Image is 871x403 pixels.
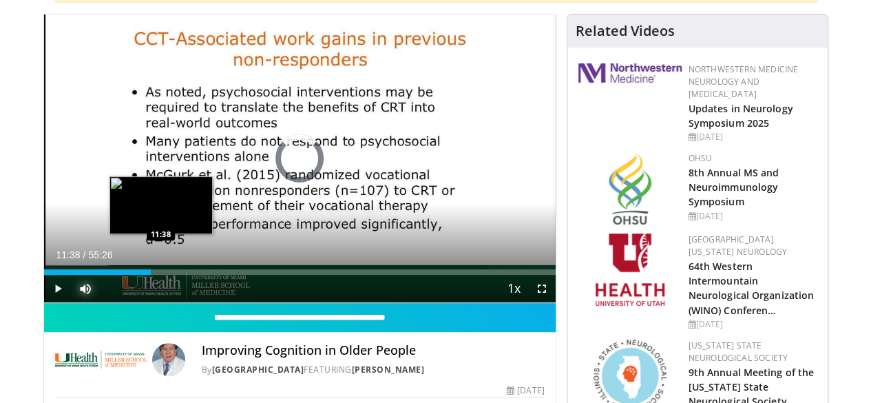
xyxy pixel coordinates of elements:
[689,210,817,223] div: [DATE]
[689,102,793,130] a: Updates in Neurology Symposium 2025
[352,364,425,375] a: [PERSON_NAME]
[689,152,713,164] a: OHSU
[501,275,528,302] button: Playback Rate
[689,166,779,208] a: 8th Annual MS and Neuroimmunology Symposium
[689,234,787,258] a: [GEOGRAPHIC_DATA][US_STATE] Neurology
[528,275,556,302] button: Fullscreen
[88,249,112,260] span: 55:26
[689,340,788,364] a: [US_STATE] State Neurological Society
[609,152,651,225] img: da959c7f-65a6-4fcf-a939-c8c702e0a770.png.150x105_q85_autocrop_double_scale_upscale_version-0.2.png
[212,364,304,375] a: [GEOGRAPHIC_DATA]
[596,234,664,306] img: f6362829-b0a3-407d-a044-59546adfd345.png.150x105_q85_autocrop_double_scale_upscale_version-0.2.png
[44,275,72,302] button: Play
[83,249,86,260] span: /
[689,131,817,143] div: [DATE]
[55,343,147,376] img: University of Miami
[56,249,81,260] span: 11:38
[689,63,799,100] a: Northwestern Medicine Neurology and [MEDICAL_DATA]
[689,318,817,331] div: [DATE]
[152,343,185,376] img: Avatar
[202,364,545,376] div: By FEATURING
[72,275,99,302] button: Mute
[576,23,675,39] h4: Related Videos
[689,260,815,316] a: 64th Western Intermountain Neurological Organization (WINO) Conferen…
[507,384,544,397] div: [DATE]
[44,269,556,275] div: Progress Bar
[578,63,682,83] img: 2a462fb6-9365-492a-ac79-3166a6f924d8.png.150x105_q85_autocrop_double_scale_upscale_version-0.2.jpg
[202,343,545,358] h4: Improving Cognition in Older People
[109,176,213,234] img: image.jpeg
[44,14,556,303] video-js: Video Player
